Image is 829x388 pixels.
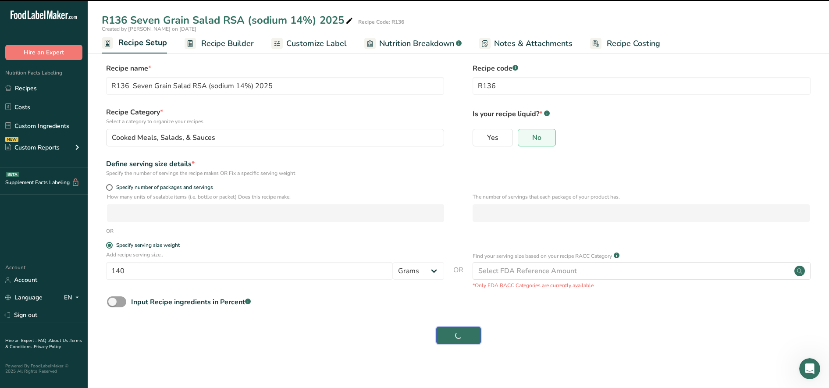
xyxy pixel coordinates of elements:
[494,38,573,50] span: Notes & Attachments
[379,38,454,50] span: Nutrition Breakdown
[6,172,19,177] div: BETA
[106,129,444,146] button: Cooked Meals, Salads, & Sauces
[116,242,180,249] div: Specify serving size weight
[487,133,498,142] span: Yes
[473,77,811,95] input: Type your recipe code here
[473,107,811,119] p: Is your recipe liquid?
[102,25,196,32] span: Created by [PERSON_NAME] on [DATE]
[5,290,43,305] a: Language
[38,338,49,344] a: FAQ .
[479,34,573,53] a: Notes & Attachments
[107,193,444,201] p: How many units of sealable items (i.e. bottle or packet) Does this recipe make.
[358,18,404,26] div: Recipe Code: R136
[106,169,444,177] div: Specify the number of servings the recipe makes OR Fix a specific serving weight
[453,265,463,289] span: OR
[5,137,18,142] div: NEW
[607,38,660,50] span: Recipe Costing
[532,133,541,142] span: No
[106,107,444,125] label: Recipe Category
[64,292,82,303] div: EN
[364,34,462,53] a: Nutrition Breakdown
[102,12,355,28] div: R136 Seven Grain Salad RSA (sodium 14%) 2025
[102,33,167,54] a: Recipe Setup
[106,77,444,95] input: Type your recipe name here
[473,63,811,74] label: Recipe code
[118,37,167,49] span: Recipe Setup
[799,358,820,379] iframe: Intercom live chat
[112,132,215,143] span: Cooked Meals, Salads, & Sauces
[106,227,114,235] div: OR
[113,184,213,191] span: Specify number of packages and servings
[473,281,811,289] p: *Only FDA RACC Categories are currently available
[106,251,444,259] p: Add recipe serving size..
[5,143,60,152] div: Custom Reports
[106,159,444,169] div: Define serving size details
[5,363,82,374] div: Powered By FoodLabelMaker © 2025 All Rights Reserved
[286,38,347,50] span: Customize Label
[5,338,36,344] a: Hire an Expert .
[106,262,393,280] input: Type your serving size here
[131,297,251,307] div: Input Recipe ingredients in Percent
[106,117,444,125] p: Select a category to organize your recipes
[5,45,82,60] button: Hire an Expert
[201,38,254,50] span: Recipe Builder
[5,338,82,350] a: Terms & Conditions .
[185,34,254,53] a: Recipe Builder
[271,34,347,53] a: Customize Label
[478,266,577,276] div: Select FDA Reference Amount
[473,252,612,260] p: Find your serving size based on your recipe RACC Category
[590,34,660,53] a: Recipe Costing
[106,63,444,74] label: Recipe name
[49,338,70,344] a: About Us .
[34,344,61,350] a: Privacy Policy
[473,193,810,201] p: The number of servings that each package of your product has.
